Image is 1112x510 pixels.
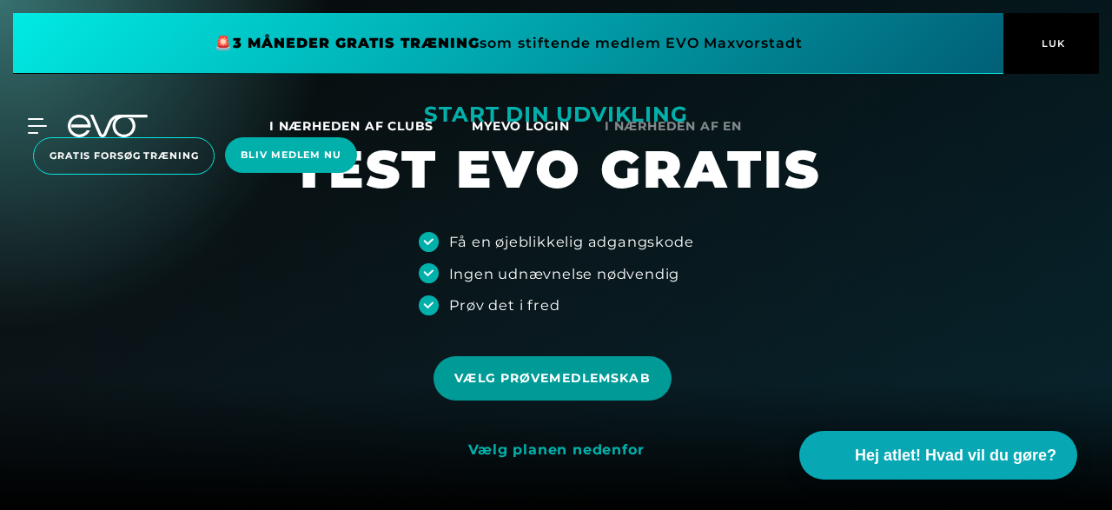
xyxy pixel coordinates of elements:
span: i nærheden af en [605,118,742,134]
div: Vælg planen nedenfor [468,441,645,460]
span: I nærheden af Clubs [269,118,434,134]
a: Vælg prøvemedlemskab [434,343,678,414]
span: Vælg prøvemedlemskab [454,369,650,387]
a: Bliv medlem nu [220,137,361,175]
a: I nærheden af Clubs [269,117,468,134]
span: Bliv medlem nu [241,148,341,162]
span: LUK [1037,36,1065,51]
div: Prøv det i fred [449,295,560,315]
span: Gratis forsøg træning [50,149,198,163]
div: Få en øjeblikkelig adgangskode [449,231,694,252]
a: Gratis forsøg træning [28,137,220,175]
button: LUK [1003,13,1099,74]
span: Hej atlet! Hvad vil du gøre? [855,444,1056,467]
button: Hej atlet! Hvad vil du gøre? [799,431,1077,480]
a: MYEVO LOGIN [472,118,570,134]
a: i nærheden af en [605,116,763,136]
div: Ingen udnævnelse nødvendig [449,263,680,284]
